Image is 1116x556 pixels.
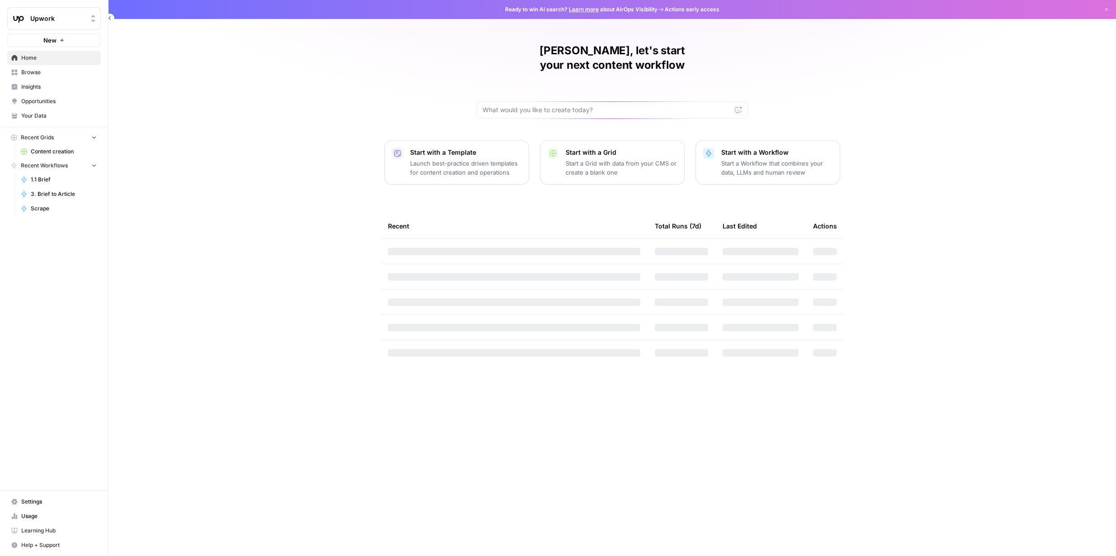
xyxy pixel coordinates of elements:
button: Start with a GridStart a Grid with data from your CMS or create a blank one [540,140,685,185]
div: Total Runs (7d) [655,214,701,238]
button: Workspace: Upwork [7,7,101,30]
div: Actions [813,214,837,238]
span: Settings [21,498,97,506]
a: Browse [7,65,101,80]
span: New [43,36,57,45]
div: Last Edited [723,214,757,238]
a: Learning Hub [7,523,101,538]
p: Start a Grid with data from your CMS or create a blank one [566,159,677,177]
p: Start with a Template [410,148,521,157]
span: Content creation [31,147,97,156]
span: Upwork [30,14,85,23]
a: Home [7,51,101,65]
p: Start with a Workflow [721,148,832,157]
span: Usage [21,512,97,520]
a: 3. Brief to Article [17,187,101,201]
a: Learn more [569,6,599,13]
span: 3. Brief to Article [31,190,97,198]
span: Actions early access [665,5,719,14]
input: What would you like to create today? [482,105,731,114]
button: Recent Workflows [7,159,101,172]
a: Content creation [17,144,101,159]
span: Home [21,54,97,62]
button: Start with a WorkflowStart a Workflow that combines your data, LLMs and human review [695,140,840,185]
a: Settings [7,494,101,509]
span: Recent Workflows [21,162,68,170]
span: Browse [21,68,97,76]
span: Help + Support [21,541,97,549]
span: Learning Hub [21,527,97,535]
a: Scrape [17,201,101,216]
div: Recent [388,214,640,238]
span: Recent Grids [21,133,54,142]
span: Your Data [21,112,97,120]
p: Start a Workflow that combines your data, LLMs and human review [721,159,832,177]
button: Recent Grids [7,131,101,144]
span: Insights [21,83,97,91]
button: New [7,33,101,47]
img: Upwork Logo [10,10,27,27]
a: Your Data [7,109,101,123]
span: 1.1 Brief [31,176,97,184]
button: Help + Support [7,538,101,552]
p: Launch best-practice driven templates for content creation and operations [410,159,521,177]
a: 1.1 Brief [17,172,101,187]
span: Opportunities [21,97,97,105]
button: Start with a TemplateLaunch best-practice driven templates for content creation and operations [384,140,529,185]
p: Start with a Grid [566,148,677,157]
a: Usage [7,509,101,523]
h1: [PERSON_NAME], let's start your next content workflow [477,43,748,72]
span: Scrape [31,204,97,213]
span: Ready to win AI search? about AirOps Visibility [505,5,657,14]
a: Insights [7,80,101,94]
a: Opportunities [7,94,101,109]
